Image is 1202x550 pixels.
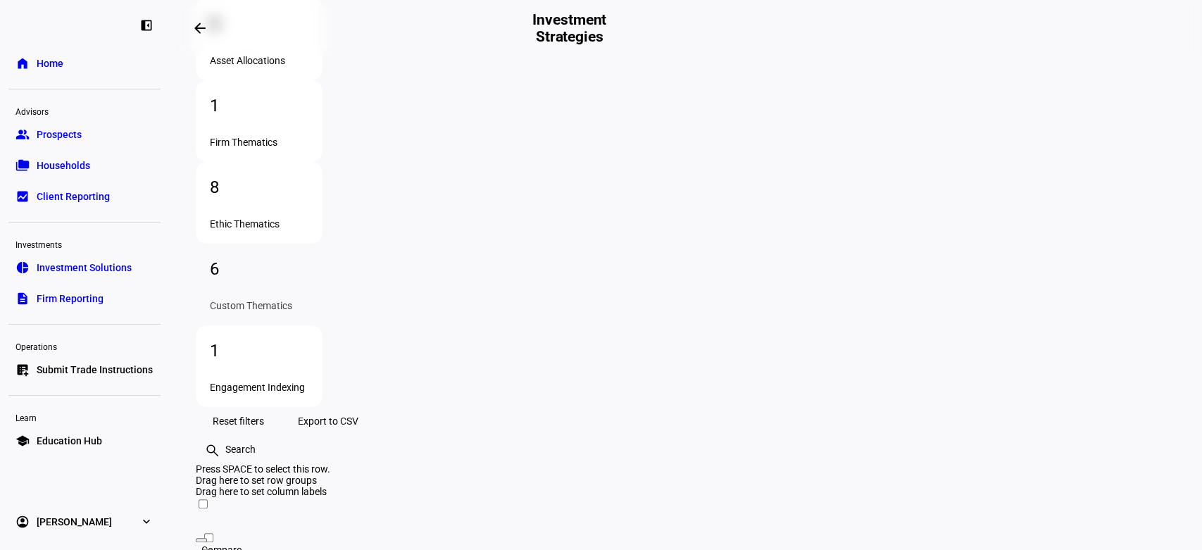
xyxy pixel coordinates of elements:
[15,127,30,142] eth-mat-symbol: group
[8,285,161,313] a: descriptionFirm Reporting
[204,442,218,456] mat-icon: search
[139,515,154,529] eth-mat-symbol: expand_more
[8,254,161,282] a: pie_chartInvestment Solutions
[15,158,30,173] eth-mat-symbol: folder_copy
[15,292,30,306] eth-mat-symbol: description
[8,49,161,77] a: homeHome
[8,336,161,356] div: Operations
[8,182,161,211] a: bid_landscapeClient Reporting
[210,94,308,117] div: 1
[210,258,308,280] div: 6
[15,261,30,275] eth-mat-symbol: pie_chart
[37,363,153,377] span: Submit Trade Instructions
[15,515,30,529] eth-mat-symbol: account_circle
[37,127,82,142] span: Prospects
[196,486,327,497] span: Drag here to set column labels
[196,475,317,486] span: Drag here to set row groups
[224,442,339,456] input: Search
[37,189,110,204] span: Client Reporting
[196,538,207,542] button: Open Filter Menu
[519,11,620,45] h2: Investment Strategies
[196,463,1176,475] div: Press SPACE to select this row.
[210,218,308,230] div: Ethic Thematics
[8,407,161,427] div: Learn
[8,101,161,120] div: Advisors
[204,533,213,542] input: Press Space to toggle all rows selection (unchecked)
[37,515,112,529] span: [PERSON_NAME]
[37,158,90,173] span: Households
[15,434,30,448] eth-mat-symbol: school
[196,475,1176,486] div: Row Groups
[210,137,308,148] div: Firm Thematics
[210,176,308,199] div: 8
[199,499,208,508] input: Press Space to toggle all rows selection (unchecked)
[37,261,132,275] span: Investment Solutions
[281,407,375,435] button: Export to CSV
[210,339,308,362] div: 1
[37,434,102,448] span: Education Hub
[210,382,308,393] div: Engagement Indexing
[213,407,264,435] span: Reset filters
[37,56,63,70] span: Home
[196,407,281,435] button: Reset filters
[210,300,308,311] div: Custom Thematics
[8,151,161,180] a: folder_copyHouseholds
[8,120,161,149] a: groupProspects
[139,18,154,32] eth-mat-symbol: left_panel_close
[15,363,30,377] eth-mat-symbol: list_alt_add
[298,407,358,435] span: Export to CSV
[15,189,30,204] eth-mat-symbol: bid_landscape
[15,56,30,70] eth-mat-symbol: home
[37,292,104,306] span: Firm Reporting
[210,55,308,66] div: Asset Allocations
[8,234,161,254] div: Investments
[192,20,208,37] mat-icon: arrow_backwards
[196,486,1176,497] div: Column Labels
